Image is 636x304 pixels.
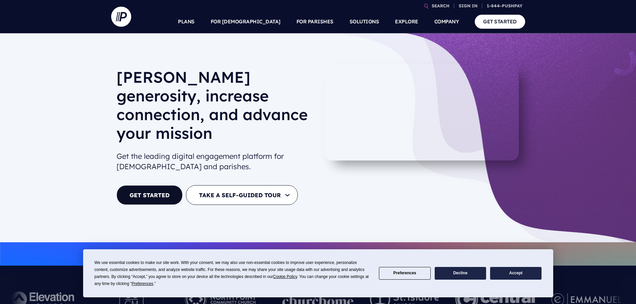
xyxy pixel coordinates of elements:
a: FOR [DEMOGRAPHIC_DATA] [211,10,280,33]
button: TAKE A SELF-GUIDED TOUR [186,185,298,205]
a: FOR PARISHES [296,10,334,33]
span: Preferences [132,281,153,286]
a: EXPLORE [395,10,418,33]
p: Catch up on our major AI announcements and [117,247,520,262]
div: We use essential cookies to make our site work. With your consent, we may also use non-essential ... [94,259,371,287]
a: GET STARTED [117,185,183,205]
button: Decline [435,267,486,280]
a: GET STARTED [475,15,525,28]
button: Preferences [379,267,430,280]
h2: Get the leading digital engagement platform for [DEMOGRAPHIC_DATA] and parishes. [117,148,313,175]
a: PLANS [178,10,195,33]
div: Cookie Consent Prompt [83,249,553,297]
button: Accept [490,267,542,280]
span: Cookie Policy [273,274,297,279]
a: COMPANY [434,10,459,33]
h1: [PERSON_NAME] generosity, increase connection, and advance your mission [117,68,313,148]
a: SOLUTIONS [350,10,379,33]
